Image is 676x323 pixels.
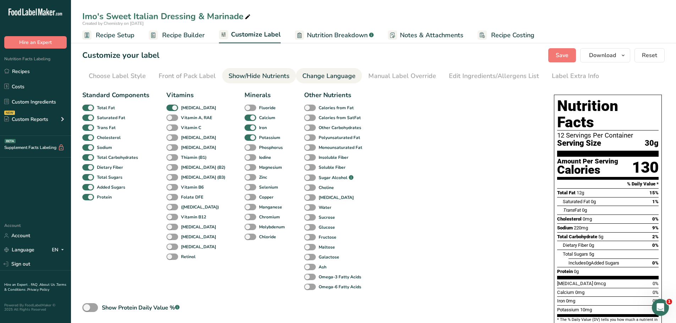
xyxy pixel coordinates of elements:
[557,180,659,188] section: % Daily Value *
[259,124,267,131] b: Iron
[568,260,619,266] span: Includes Added Sugars
[259,234,276,240] b: Chloride
[319,124,361,131] b: Other Carbohydrates
[259,154,271,161] b: Iodine
[557,98,659,130] h1: Nutrition Facts
[652,199,659,204] span: 1%
[181,224,216,230] b: [MEDICAL_DATA]
[52,246,67,254] div: EN
[653,290,659,295] span: 0%
[574,225,588,230] span: 220mg
[244,90,287,100] div: Minerals
[181,234,216,240] b: [MEDICAL_DATA]
[368,71,436,81] div: Manual Label Override
[181,154,207,161] b: Thiamin (B1)
[580,48,630,62] button: Download
[219,27,281,44] a: Customize Label
[580,307,592,312] span: 10mg
[229,71,290,81] div: Show/Hide Nutrients
[181,115,212,121] b: Vitamin A, RAE
[388,27,463,43] a: Notes & Attachments
[563,251,588,257] span: Total Sugars
[649,190,659,195] span: 15%
[319,224,335,230] b: Glucose
[591,199,596,204] span: 0g
[566,298,575,303] span: 0mg
[548,48,576,62] button: Save
[319,214,335,221] b: Sucrose
[557,190,576,195] span: Total Fat
[304,90,364,100] div: Other Nutrients
[181,174,225,180] b: [MEDICAL_DATA] (B3)
[181,184,204,190] b: Vitamin B6
[589,51,616,60] span: Download
[491,30,534,40] span: Recipe Costing
[96,30,134,40] span: Recipe Setup
[5,139,16,143] div: BETA
[4,244,34,256] a: Language
[181,194,203,200] b: Folate DFE
[557,158,618,165] div: Amount Per Serving
[259,164,282,171] b: Magnesium
[89,71,146,81] div: Choose Label Style
[574,269,579,274] span: 0g
[97,194,112,200] b: Protein
[557,132,659,139] div: 12 Servings Per Container
[653,281,659,286] span: 0%
[82,90,149,100] div: Standard Components
[589,251,594,257] span: 5g
[97,115,125,121] b: Saturated Fat
[259,115,275,121] b: Calcium
[642,51,657,60] span: Reset
[582,207,587,213] span: 0g
[97,134,121,141] b: Cholesterol
[319,144,362,151] b: Monounsaturated Fat
[557,234,597,239] span: Total Carbohydrate
[82,50,159,61] h1: Customize your label
[557,281,593,286] span: [MEDICAL_DATA]
[577,190,584,195] span: 12g
[97,184,125,190] b: Added Sugars
[319,254,339,260] b: Galactose
[102,303,180,312] div: Show Protein Daily Value %
[181,244,216,250] b: [MEDICAL_DATA]
[149,27,205,43] a: Recipe Builder
[557,290,574,295] span: Calcium
[586,260,591,266] span: 0g
[166,90,227,100] div: Vitamins
[557,225,573,230] span: Sodium
[97,174,122,180] b: Total Sugars
[652,216,659,222] span: 0%
[449,71,539,81] div: Edit Ingredients/Allergens List
[557,216,582,222] span: Cholesterol
[319,164,346,171] b: Soluble Fiber
[478,27,534,43] a: Recipe Costing
[4,282,66,292] a: Terms & Conditions .
[259,214,280,220] b: Chromium
[652,225,659,230] span: 9%
[557,298,565,303] span: Iron
[557,269,573,274] span: Protein
[231,30,281,39] span: Customize Label
[319,234,336,240] b: Fructose
[181,134,216,141] b: [MEDICAL_DATA]
[4,36,67,49] button: Hire an Expert
[162,30,205,40] span: Recipe Builder
[97,124,116,131] b: Trans Fat
[159,71,216,81] div: Front of Pack Label
[181,164,225,171] b: [MEDICAL_DATA] (B2)
[181,214,206,220] b: Vitamin B12
[259,194,274,200] b: Copper
[27,287,49,292] a: Privacy Policy
[634,48,665,62] button: Reset
[302,71,356,81] div: Change Language
[319,174,347,181] b: Sugar Alcohol
[400,30,463,40] span: Notes & Attachments
[319,284,361,290] b: Omega-6 Fatty Acids
[583,216,592,222] span: 0mg
[557,307,579,312] span: Potassium
[181,124,201,131] b: Vitamin C
[31,282,39,287] a: FAQ .
[652,299,669,316] iframe: Intercom live chat
[181,254,196,260] b: Retinol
